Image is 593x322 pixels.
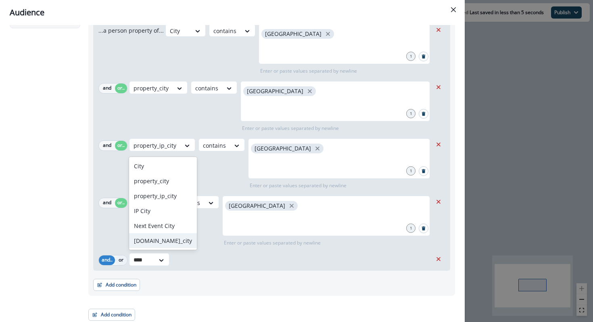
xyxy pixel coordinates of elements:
[10,6,455,19] div: Audience
[324,30,332,38] button: close
[432,81,445,93] button: Remove
[129,159,197,174] div: City
[432,24,445,36] button: Remove
[313,144,322,153] button: close
[93,279,140,291] button: Add condition
[432,138,445,151] button: Remove
[259,67,359,75] p: Enter or paste values separated by newline
[447,3,460,16] button: Close
[432,196,445,208] button: Remove
[406,52,416,61] div: 1
[419,52,428,61] button: Search
[288,202,296,210] button: close
[98,26,164,35] p: ...a person property of...
[129,218,197,233] div: Next Event City
[115,84,127,93] button: or..
[99,84,115,93] button: and
[419,109,428,119] button: Search
[406,166,416,176] div: 1
[248,182,348,189] p: Enter or paste values separated by newline
[255,145,311,152] p: [GEOGRAPHIC_DATA]
[129,188,197,203] div: property_ip_city
[99,141,115,151] button: and
[406,109,416,118] div: 1
[222,239,322,247] p: Enter or paste values separated by newline
[229,203,285,209] p: [GEOGRAPHIC_DATA]
[99,198,115,208] button: and
[306,87,314,95] button: close
[247,88,303,95] p: [GEOGRAPHIC_DATA]
[406,224,416,233] div: 1
[432,253,445,265] button: Remove
[115,198,127,208] button: or..
[88,309,135,321] button: Add condition
[419,166,428,176] button: Search
[129,174,197,188] div: property_city
[115,255,127,265] button: or
[99,255,115,265] button: and..
[240,125,340,132] p: Enter or paste values separated by newline
[129,203,197,218] div: IP City
[129,233,197,248] div: [DOMAIN_NAME]_city
[419,224,428,233] button: Search
[115,141,127,151] button: or..
[265,31,322,38] p: [GEOGRAPHIC_DATA]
